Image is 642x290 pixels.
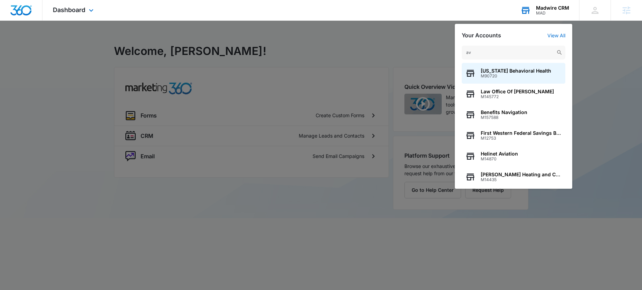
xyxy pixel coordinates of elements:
[481,130,562,136] span: First Western Federal Savings Bank
[536,5,569,11] div: account name
[462,104,565,125] button: Benefits NavigationM157588
[481,68,551,74] span: [US_STATE] Behavioral Health
[481,151,518,157] span: Helinet Aviation
[481,89,554,94] span: Law Office Of [PERSON_NAME]
[481,136,562,141] span: M12753
[462,125,565,146] button: First Western Federal Savings BankM12753
[53,6,85,13] span: Dashboard
[481,177,562,182] span: M14435
[462,46,565,59] input: Search Accounts
[462,32,501,39] h2: Your Accounts
[547,32,565,38] a: View All
[481,157,518,161] span: M14870
[481,110,527,115] span: Benefits Navigation
[462,146,565,167] button: Helinet AviationM14870
[462,63,565,84] button: [US_STATE] Behavioral HealthM90720
[462,84,565,104] button: Law Office Of [PERSON_NAME]M145772
[481,94,554,99] span: M145772
[481,172,562,177] span: [PERSON_NAME] Heating and Cooling
[481,115,527,120] span: M157588
[462,167,565,187] button: [PERSON_NAME] Heating and CoolingM14435
[536,11,569,16] div: account id
[481,74,551,78] span: M90720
